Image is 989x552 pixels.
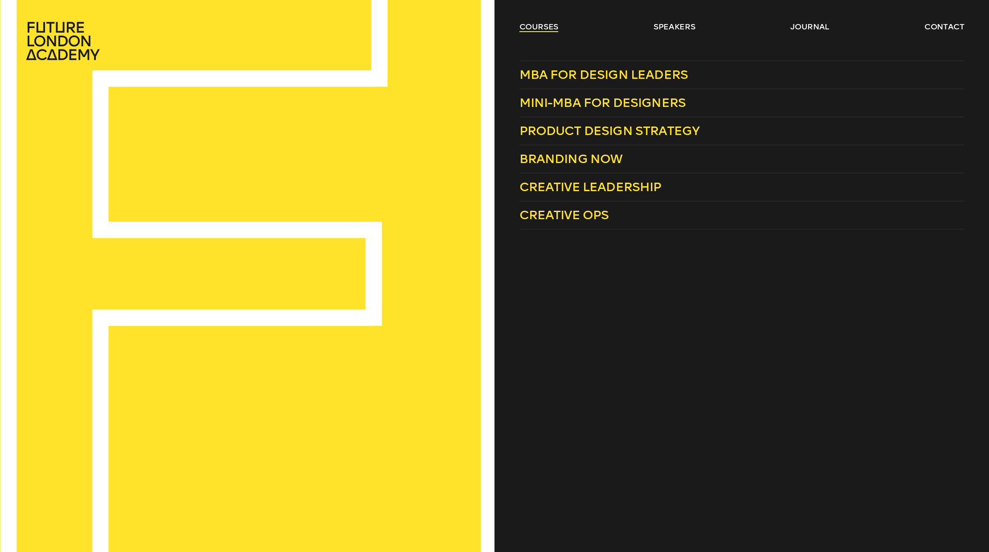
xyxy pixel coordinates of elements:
a: Mini-MBA for Designers [519,89,964,117]
span: Branding Now [519,151,623,166]
a: speakers [654,21,695,32]
a: Creative Leadership [519,173,964,201]
span: Product Design Strategy [519,123,700,138]
a: Creative Ops [519,201,964,229]
span: Creative Leadership [519,180,662,194]
a: courses [519,21,559,32]
span: Creative Ops [519,208,609,222]
a: Product Design Strategy [519,117,964,145]
span: MBA for Design Leaders [519,67,688,82]
a: MBA for Design Leaders [519,61,964,89]
a: journal [790,21,829,32]
a: Branding Now [519,145,964,173]
a: contact [924,21,964,32]
span: Mini-MBA for Designers [519,95,686,110]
